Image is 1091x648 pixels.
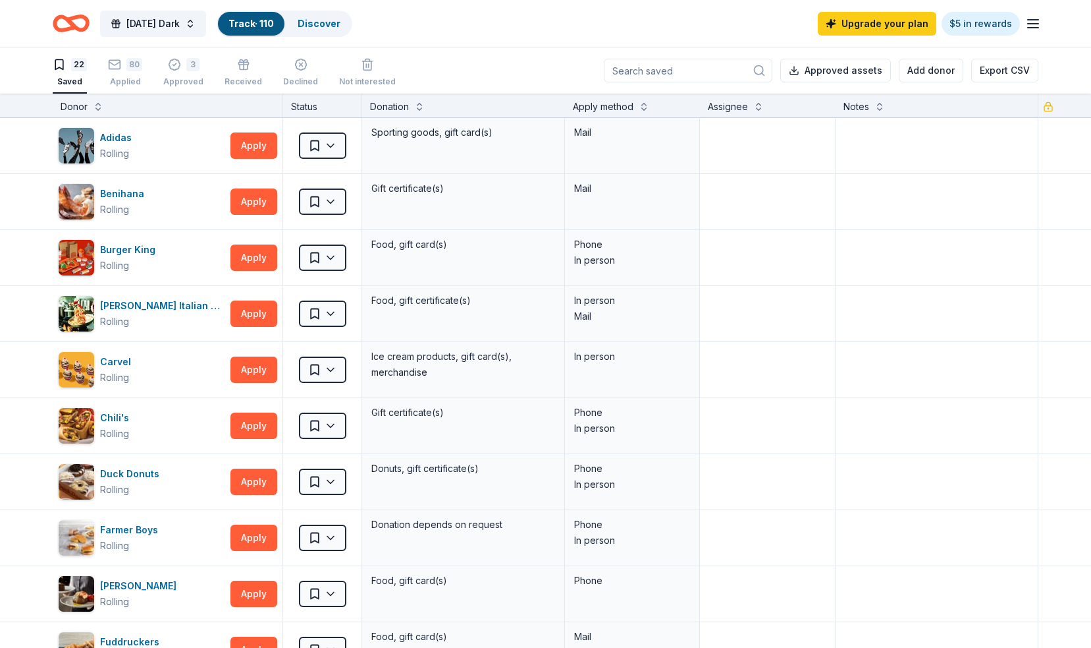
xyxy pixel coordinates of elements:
[899,59,963,82] button: Add donor
[100,11,206,37] button: [DATE] Dark
[58,351,225,388] button: Image for CarvelCarvelRolling
[574,477,690,492] div: In person
[100,410,134,426] div: Chili's
[58,463,225,500] button: Image for Duck DonutsDuck DonutsRolling
[58,295,225,332] button: Image for Carrabba's Italian Grill[PERSON_NAME] Italian GrillRolling
[53,76,87,87] div: Saved
[163,76,203,87] div: Approved
[100,522,163,538] div: Farmer Boys
[780,59,891,82] button: Approved assets
[283,76,318,87] div: Declined
[59,576,94,612] img: Image for Fleming's
[370,403,556,422] div: Gift certificate(s)
[574,349,690,365] div: In person
[230,469,277,495] button: Apply
[59,184,94,220] img: Image for Benihana
[708,99,748,115] div: Assignee
[370,347,556,382] div: Ice cream products, gift card(s), merchandise
[100,130,137,146] div: Adidas
[283,53,318,94] button: Declined
[100,146,129,162] div: Rolling
[225,53,262,94] button: Received
[574,573,690,589] div: Phone
[971,59,1038,82] button: Export CSV
[942,12,1020,36] a: $5 in rewards
[339,76,396,87] div: Not interested
[339,53,396,94] button: Not interested
[230,245,277,271] button: Apply
[230,413,277,439] button: Apply
[126,58,142,71] div: 80
[574,293,690,309] div: In person
[58,127,225,164] button: Image for AdidasAdidasRolling
[59,296,94,332] img: Image for Carrabba's Italian Grill
[59,352,94,388] img: Image for Carvel
[228,18,274,29] a: Track· 110
[574,533,690,548] div: In person
[100,298,225,314] div: [PERSON_NAME] Italian Grill
[604,59,772,82] input: Search saved
[217,11,352,37] button: Track· 110Discover
[574,181,690,196] div: Mail
[59,240,94,276] img: Image for Burger King
[370,179,556,198] div: Gift certificate(s)
[574,461,690,477] div: Phone
[100,186,149,202] div: Benihana
[100,426,129,442] div: Rolling
[574,309,690,324] div: Mail
[59,464,94,500] img: Image for Duck Donuts
[186,58,200,71] div: 3
[230,581,277,607] button: Apply
[100,538,129,554] div: Rolling
[574,517,690,533] div: Phone
[58,183,225,220] button: Image for BenihanaBenihanaRolling
[843,99,869,115] div: Notes
[230,525,277,551] button: Apply
[100,466,165,482] div: Duck Donuts
[574,125,690,140] div: Mail
[370,572,556,590] div: Food, gift card(s)
[59,128,94,163] img: Image for Adidas
[108,76,142,87] div: Applied
[100,202,129,218] div: Rolling
[370,99,409,115] div: Donation
[100,594,129,610] div: Rolling
[59,520,94,556] img: Image for Farmer Boys
[370,291,556,310] div: Food, gift certificate(s)
[298,18,340,29] a: Discover
[100,354,136,370] div: Carvel
[573,99,633,115] div: Apply method
[574,252,690,268] div: In person
[370,459,556,478] div: Donuts, gift certificate(s)
[574,237,690,252] div: Phone
[58,239,225,276] button: Image for Burger KingBurger KingRolling
[108,53,142,94] button: 80Applied
[100,482,129,498] div: Rolling
[230,301,277,327] button: Apply
[163,53,203,94] button: 3Approved
[230,357,277,383] button: Apply
[58,407,225,444] button: Image for Chili'sChili'sRolling
[100,578,182,594] div: [PERSON_NAME]
[58,575,225,612] button: Image for Fleming's[PERSON_NAME]Rolling
[100,314,129,330] div: Rolling
[574,421,690,436] div: In person
[370,515,556,534] div: Donation depends on request
[283,94,362,117] div: Status
[370,123,556,142] div: Sporting goods, gift card(s)
[225,76,262,87] div: Received
[230,133,277,159] button: Apply
[100,370,129,386] div: Rolling
[71,58,87,71] div: 22
[53,8,90,39] a: Home
[574,629,690,645] div: Mail
[370,235,556,254] div: Food, gift card(s)
[370,628,556,646] div: Food, gift card(s)
[53,53,87,94] button: 22Saved
[126,16,180,32] span: [DATE] Dark
[230,189,277,215] button: Apply
[100,258,129,274] div: Rolling
[100,242,161,258] div: Burger King
[818,12,936,36] a: Upgrade your plan
[58,519,225,556] button: Image for Farmer BoysFarmer BoysRolling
